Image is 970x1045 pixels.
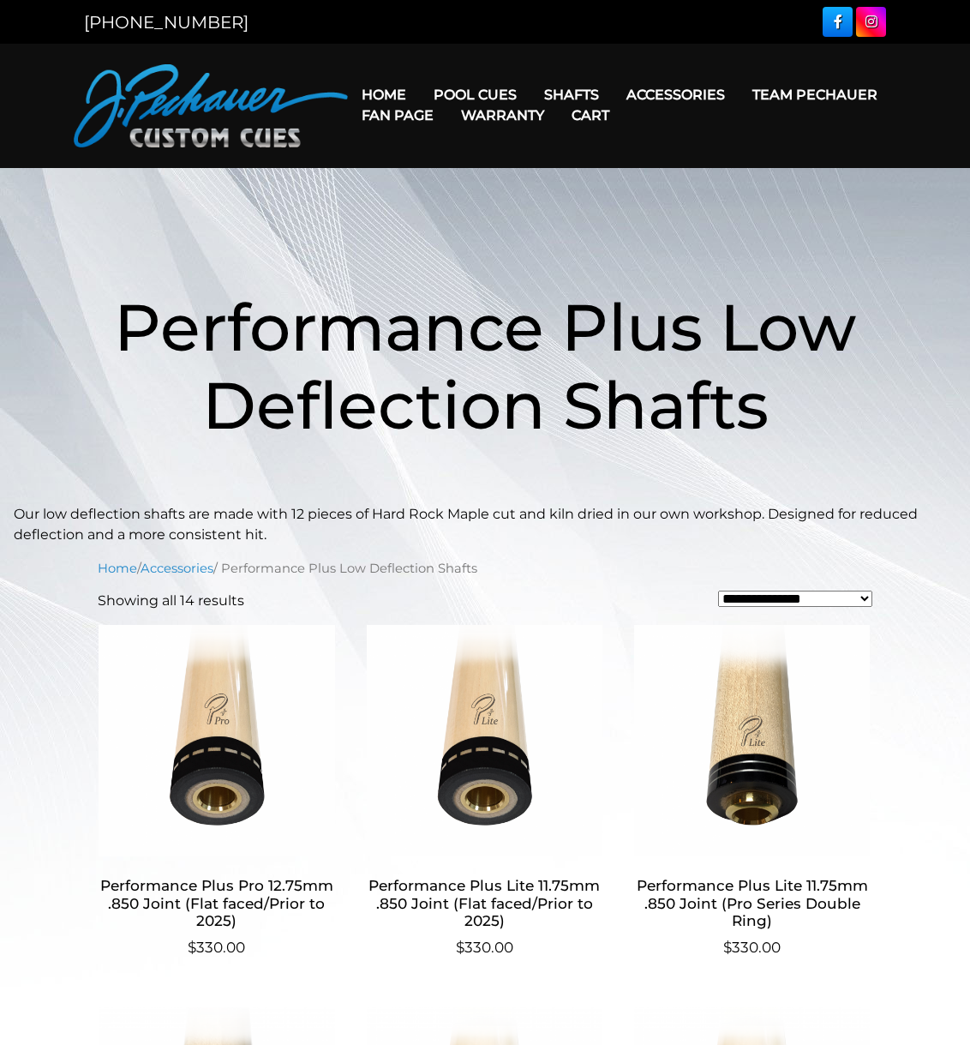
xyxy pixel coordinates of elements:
span: Performance Plus Low Deflection Shafts [114,287,856,445]
span: $ [456,939,464,956]
a: Home [98,561,137,576]
select: Shop order [718,591,872,607]
bdi: 330.00 [188,939,245,956]
img: Performance Plus Lite 11.75mm .850 Joint (Pro Series Double Ring) [633,625,871,856]
a: Cart [558,93,623,137]
span: $ [188,939,196,956]
a: Home [348,73,420,117]
img: Performance Plus Pro 12.75mm .850 Joint (Flat faced/Prior to 2025) [98,625,336,856]
nav: Breadcrumb [98,559,872,578]
a: Performance Plus Pro 12.75mm .850 Joint (Flat faced/Prior to 2025) $330.00 [98,625,336,959]
p: Showing all 14 results [98,591,244,611]
h2: Performance Plus Pro 12.75mm .850 Joint (Flat faced/Prior to 2025) [98,870,336,937]
img: Pechauer Custom Cues [74,64,348,147]
h2: Performance Plus Lite 11.75mm .850 Joint (Pro Series Double Ring) [633,870,871,937]
a: Warranty [447,93,558,137]
a: Performance Plus Lite 11.75mm .850 Joint (Flat faced/Prior to 2025) $330.00 [365,625,603,959]
p: Our low deflection shafts are made with 12 pieces of Hard Rock Maple cut and kiln dried in our ow... [14,504,956,545]
a: Pool Cues [420,73,530,117]
a: Fan Page [348,93,447,137]
a: Team Pechauer [739,73,891,117]
a: Accessories [613,73,739,117]
img: Performance Plus Lite 11.75mm .850 Joint (Flat faced/Prior to 2025) [365,625,603,856]
a: Performance Plus Lite 11.75mm .850 Joint (Pro Series Double Ring) $330.00 [633,625,871,959]
a: Accessories [141,561,213,576]
bdi: 330.00 [456,939,513,956]
a: [PHONE_NUMBER] [84,12,248,33]
h2: Performance Plus Lite 11.75mm .850 Joint (Flat faced/Prior to 2025) [365,870,603,937]
bdi: 330.00 [723,939,781,956]
a: Shafts [530,73,613,117]
span: $ [723,939,732,956]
